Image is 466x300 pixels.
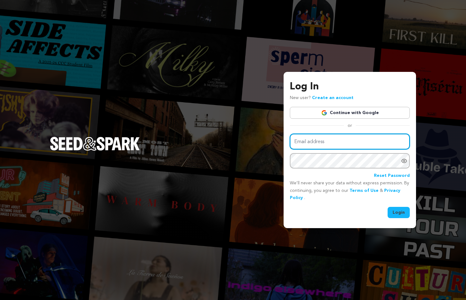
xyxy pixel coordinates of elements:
[290,107,410,119] a: Continue with Google
[290,180,410,202] p: We’ll never share your data without express permission. By continuing, you agree to our & .
[312,96,354,100] a: Create an account
[290,134,410,150] input: Email address
[290,94,354,102] p: New user?
[321,110,327,116] img: Google logo
[50,137,140,151] img: Seed&Spark Logo
[401,158,407,164] a: Show password as plain text. Warning: this will display your password on the screen.
[344,122,356,129] span: or
[290,79,410,94] h3: Log In
[50,137,140,163] a: Seed&Spark Homepage
[374,172,410,180] a: Reset Password
[388,207,410,218] button: Login
[349,188,379,193] a: Terms of Use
